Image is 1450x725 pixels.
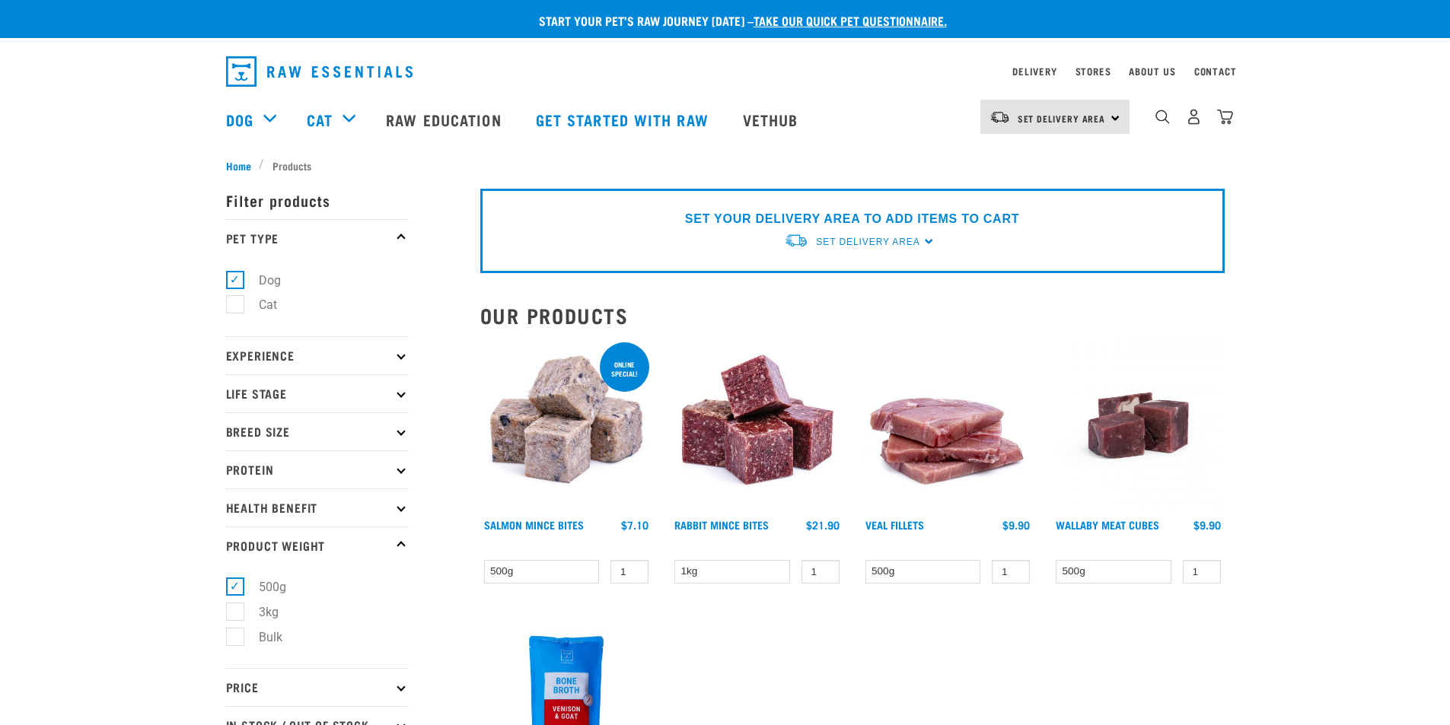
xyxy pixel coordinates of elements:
p: Protein [226,450,409,488]
a: Rabbit Mince Bites [674,522,769,527]
span: Set Delivery Area [816,237,919,247]
img: van-moving.png [784,233,808,249]
input: 1 [992,560,1030,583]
div: $7.10 [621,519,649,531]
p: Health Benefit [226,488,409,526]
span: Set Delivery Area [1018,116,1106,121]
a: take our quick pet questionnaire. [754,17,947,24]
img: van-moving.png [990,110,1010,124]
a: Home [226,157,260,173]
nav: breadcrumbs [226,157,1225,173]
input: 1 [1183,560,1221,583]
img: Raw Essentials Logo [226,56,413,87]
label: 3kg [234,603,285,622]
label: Bulk [234,628,288,647]
img: Whole Minced Rabbit Cubes 01 [671,339,843,512]
a: Salmon Mince Bites [484,522,584,527]
a: Wallaby Meat Cubes [1056,522,1159,527]
img: 1141 Salmon Mince 01 [480,339,653,512]
input: 1 [801,560,840,583]
a: Dog [226,108,253,131]
p: Product Weight [226,526,409,564]
nav: dropdown navigation [214,50,1237,93]
p: SET YOUR DELIVERY AREA TO ADD ITEMS TO CART [685,210,1019,228]
p: Filter products [226,181,409,219]
div: $9.90 [1193,519,1221,531]
p: Pet Type [226,219,409,257]
label: Cat [234,295,283,314]
label: Dog [234,271,287,290]
a: About Us [1129,68,1175,74]
a: Cat [307,108,333,131]
p: Price [226,668,409,706]
img: user.png [1186,109,1202,125]
p: Breed Size [226,412,409,450]
label: 500g [234,577,292,596]
a: Contact [1194,68,1237,74]
input: 1 [610,560,649,583]
p: Life Stage [226,374,409,412]
img: Stack Of Raw Veal Fillets [862,339,1034,512]
a: Veal Fillets [865,522,924,527]
span: Home [226,157,251,173]
a: Delivery [1012,68,1056,74]
div: $21.90 [806,519,840,531]
img: Wallaby Meat Cubes [1052,339,1225,512]
div: ONLINE SPECIAL! [600,353,649,385]
a: Vethub [728,89,817,150]
img: home-icon@2x.png [1217,109,1233,125]
a: Raw Education [371,89,520,150]
a: Stores [1076,68,1111,74]
a: Get started with Raw [521,89,728,150]
h2: Our Products [480,304,1225,327]
div: $9.90 [1002,519,1030,531]
img: home-icon-1@2x.png [1155,110,1170,124]
p: Experience [226,336,409,374]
